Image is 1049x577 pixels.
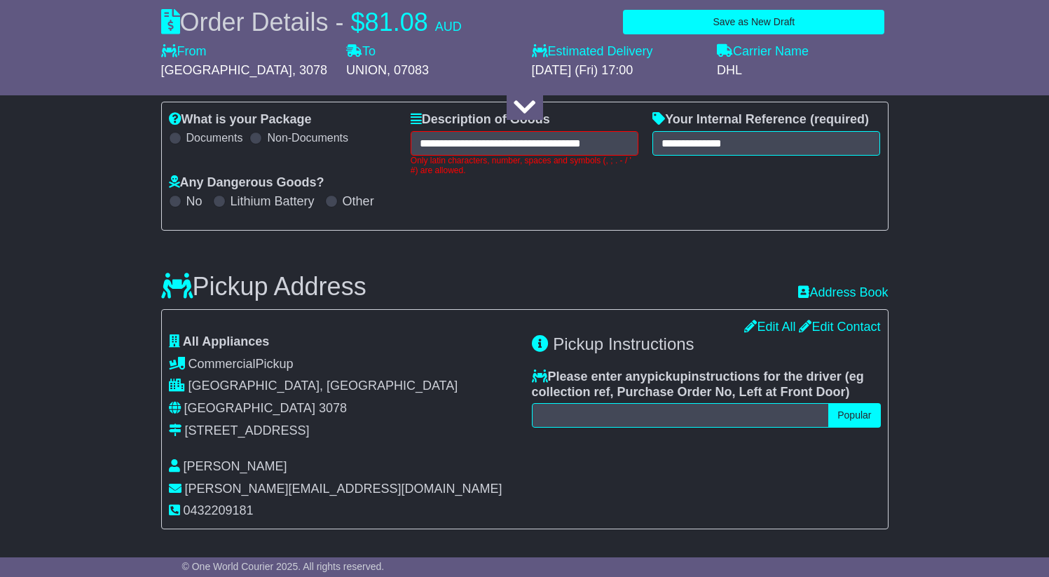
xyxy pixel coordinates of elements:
div: Only latin characters, number, spaces and symbols (, ; . - / ' #) are allowed. [411,156,638,176]
div: DHL [717,63,889,79]
span: © One World Courier 2025. All rights reserved. [182,561,385,572]
span: 3078 [319,401,347,415]
span: [GEOGRAPHIC_DATA], [GEOGRAPHIC_DATA] [188,379,458,393]
span: [PERSON_NAME] [184,459,287,473]
div: Order Details - [161,7,462,37]
span: 0432209181 [184,503,254,517]
div: [DATE] (Fri) 17:00 [532,63,704,79]
span: $ [351,8,365,36]
label: Other [343,194,374,210]
span: 81.08 [365,8,428,36]
label: To [346,44,376,60]
span: [PERSON_NAME][EMAIL_ADDRESS][DOMAIN_NAME] [185,482,502,496]
label: Please enter any instructions for the driver ( ) [532,369,881,400]
span: AUD [435,20,462,34]
label: Estimated Delivery [532,44,704,60]
label: No [186,194,203,210]
h3: Pickup Address [161,273,366,301]
label: What is your Package [169,112,312,128]
div: Pickup [169,357,518,372]
span: , 07083 [387,63,429,77]
span: pickup [647,369,688,383]
a: Edit All [744,320,795,334]
label: Any Dangerous Goods? [169,175,324,191]
span: All Appliances [183,334,269,348]
span: Commercial [188,357,256,371]
label: Lithium Battery [231,194,315,210]
span: eg collection ref, Purchase Order No, Left at Front Door [532,369,864,399]
a: Edit Contact [799,320,880,334]
div: [STREET_ADDRESS] [185,423,310,439]
label: Carrier Name [717,44,809,60]
span: [GEOGRAPHIC_DATA] [161,63,292,77]
button: Save as New Draft [623,10,884,34]
a: Address Book [798,285,888,301]
span: , 3078 [292,63,327,77]
label: Non-Documents [267,131,348,144]
span: UNION [346,63,387,77]
button: Popular [828,403,880,428]
label: From [161,44,207,60]
label: Documents [186,131,243,144]
span: [GEOGRAPHIC_DATA] [184,401,315,415]
span: Pickup Instructions [553,334,694,353]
